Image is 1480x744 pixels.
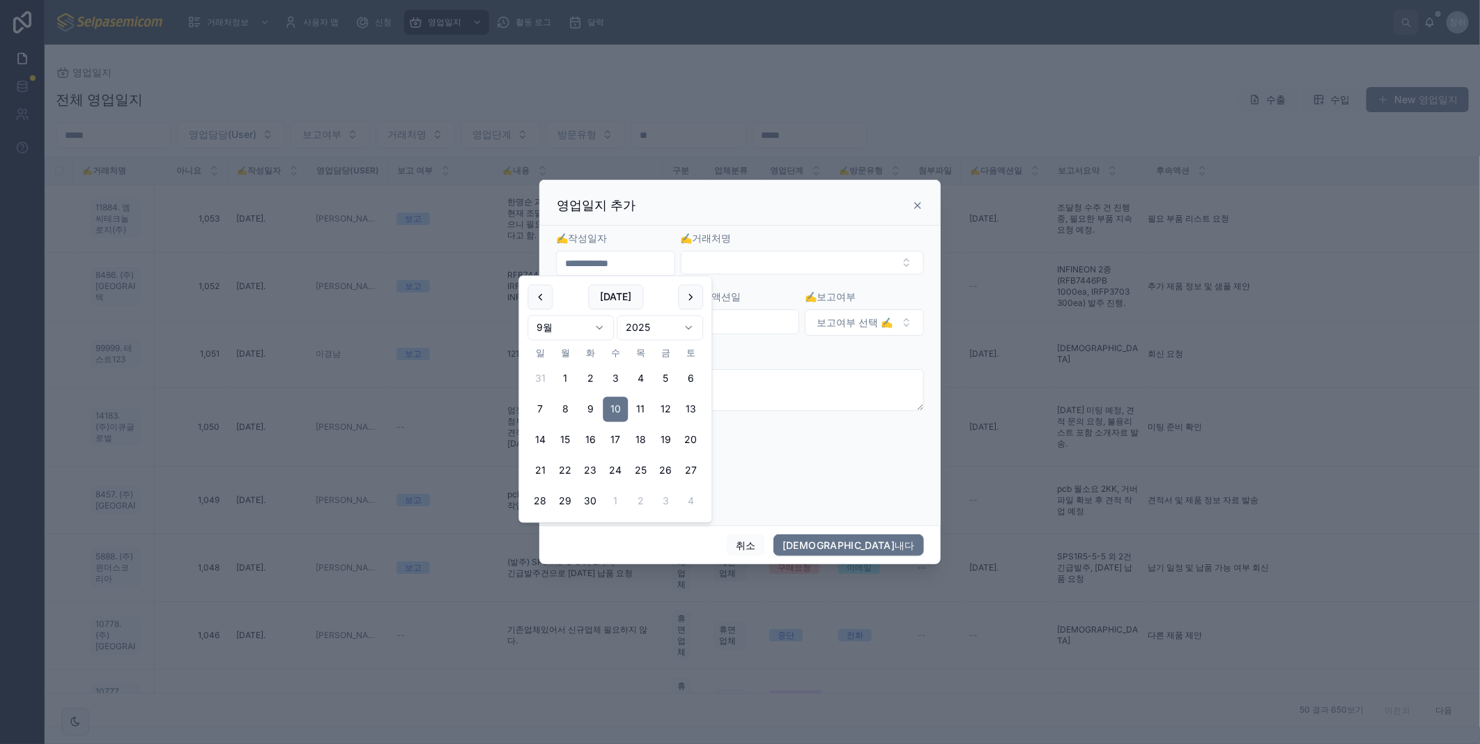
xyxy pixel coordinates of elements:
[653,458,678,483] button: 2025년 9월 26일 금요일
[527,346,703,514] table: 9월 2025
[578,366,603,392] button: 2025년 9월 2일 화요일
[653,489,678,514] button: 2025년 10월 3일 금요일
[653,346,678,361] th: 금요일
[553,366,578,392] button: 2025년 9월 1일 월요일
[628,397,653,422] button: 2025년 9월 11일 목요일
[653,428,678,453] button: 2025년 9월 19일 금요일
[553,489,578,514] button: 2025년 9월 29일 월요일
[603,397,628,422] button: 2025년 9월 10일 수요일, selected
[628,489,653,514] button: 2025년 10월 2일 목요일
[678,346,703,361] th: 토요일
[557,197,635,214] h3: 영업일지 추가
[678,489,703,514] button: 2025년 10월 4일 토요일
[527,346,553,361] th: 일요일
[603,458,628,483] button: 2025년 9월 24일 수요일
[678,397,703,422] button: 2025년 9월 13일 토요일
[678,366,703,392] button: 2025년 9월 6일 토요일
[681,232,732,244] span: ✍️거래처명
[527,366,553,392] button: 2025년 8월 31일 일요일
[578,428,603,453] button: 2025년 9월 16일 화요일
[727,534,765,557] button: 취소
[678,458,703,483] button: 2025년 9월 27일 토요일
[681,251,924,274] button: 선택 버튼
[588,285,643,310] button: [DATE]
[553,346,578,361] th: 월요일
[603,489,628,514] button: Today, 2025년 10월 1일 수요일
[578,458,603,483] button: 2025년 9월 23일 화요일
[527,397,553,422] button: 2025년 9월 7일 일요일
[817,316,893,330] span: 보고여부 선택 ✍️
[628,458,653,483] button: 2025년 9월 25일 목요일
[553,458,578,483] button: 2025년 9월 22일 월요일
[628,366,653,392] button: 2025년 9월 4일 목요일
[578,489,603,514] button: 2025년 9월 30일 화요일
[603,428,628,453] button: 2025년 9월 17일 수요일
[553,428,578,453] button: 2025년 9월 15일 월요일
[653,397,678,422] button: 2025년 9월 12일 금요일
[805,309,924,336] button: 선택 버튼
[603,366,628,392] button: 2025년 9월 3일 수요일
[678,428,703,453] button: 2025년 9월 20일 토요일
[628,346,653,361] th: 목요일
[653,366,678,392] button: 2025년 9월 5일 금요일
[527,428,553,453] button: 2025년 9월 14일 일요일
[603,346,628,361] th: 수요일
[773,534,924,557] button: [DEMOGRAPHIC_DATA]내다
[805,290,856,302] span: ✍️보고여부
[527,489,553,514] button: 2025년 9월 28일 일요일
[578,397,603,422] button: 2025년 9월 9일 화요일
[556,232,607,244] span: ✍️작성일자
[628,428,653,453] button: 2025년 9월 18일 목요일
[527,458,553,483] button: 2025년 9월 21일 일요일
[553,397,578,422] button: 2025년 9월 8일 월요일
[578,346,603,361] th: 화요일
